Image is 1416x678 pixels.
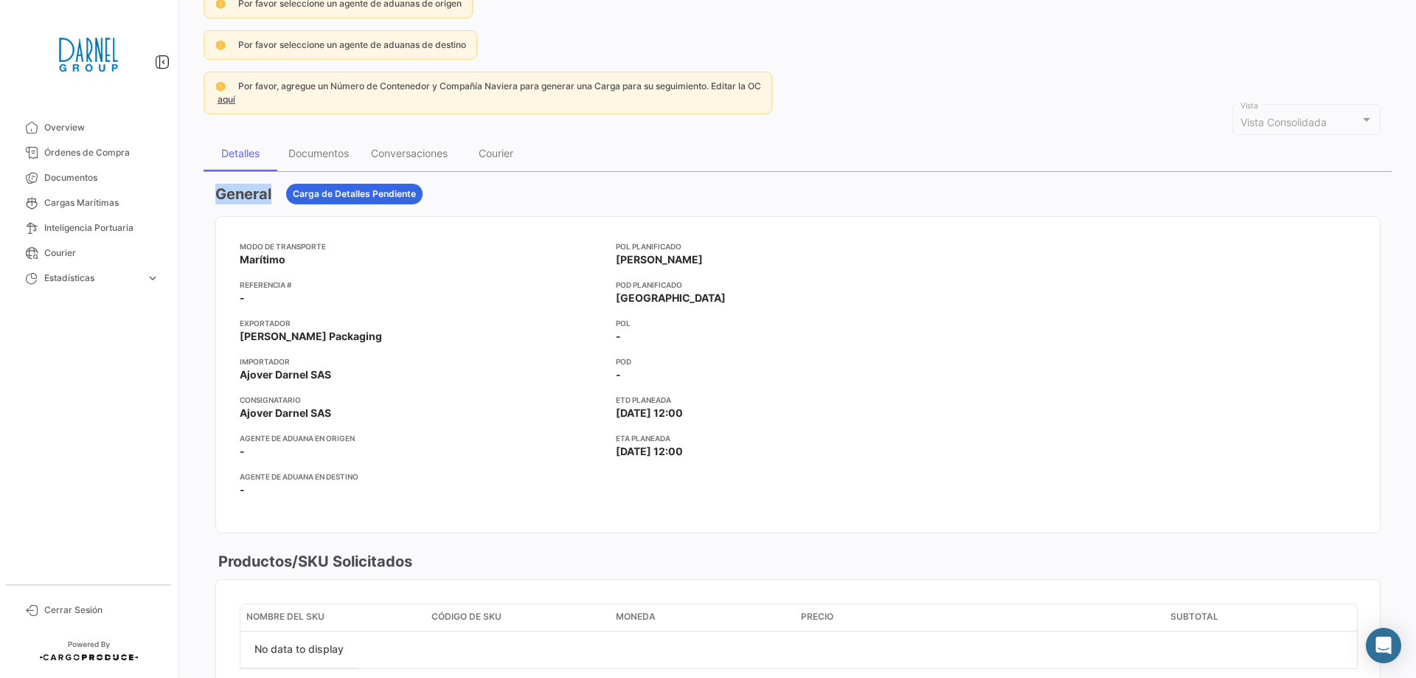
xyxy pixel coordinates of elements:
div: Detalles [221,147,260,159]
span: Precio [801,610,833,623]
datatable-header-cell: Moneda [610,604,795,631]
span: [PERSON_NAME] [616,252,703,267]
div: Conversaciones [371,147,448,159]
span: Código de SKU [431,610,502,623]
span: - [616,367,621,382]
app-card-info-title: Importador [240,356,604,367]
datatable-header-cell: Nombre del SKU [240,604,426,631]
app-card-info-title: Agente de Aduana en Origen [240,432,604,444]
app-card-info-title: Consignatario [240,394,604,406]
a: Órdenes de Compra [12,140,165,165]
a: aquí [215,94,238,105]
a: Cargas Marítimas [12,190,165,215]
app-card-info-title: Referencia # [240,279,604,291]
span: Overview [44,121,159,134]
div: Courier [479,147,513,159]
span: Documentos [44,171,159,184]
span: Moneda [616,610,656,623]
span: Vista Consolidada [1240,116,1327,128]
span: Cargas Marítimas [44,196,159,210]
span: Marítimo [240,252,285,267]
span: [DATE] 12:00 [616,406,683,421]
div: No data to display [240,632,358,668]
app-card-info-title: Exportador [240,317,604,329]
span: Carga de Detalles Pendiente [293,187,416,201]
span: Estadísticas [44,271,140,285]
span: - [240,482,245,497]
span: Inteligencia Portuaria [44,221,159,235]
span: Cerrar Sesión [44,603,159,617]
img: 2451f0e3-414c-42c1-a793-a1d7350bebbc.png [52,18,125,91]
span: - [240,291,245,305]
div: Documentos [288,147,349,159]
span: Subtotal [1170,610,1218,623]
a: Documentos [12,165,165,190]
app-card-info-title: ETD planeada [616,394,980,406]
h3: Productos/SKU Solicitados [215,551,412,572]
span: - [616,329,621,344]
app-card-info-title: Agente de Aduana en Destino [240,471,604,482]
span: expand_more [146,271,159,285]
span: Órdenes de Compra [44,146,159,159]
span: Courier [44,246,159,260]
a: Overview [12,115,165,140]
span: Ajover Darnel SAS [240,367,331,382]
span: Ajover Darnel SAS [240,406,331,421]
app-card-info-title: ETA planeada [616,432,980,444]
datatable-header-cell: Código de SKU [426,604,611,631]
h3: General [215,184,271,204]
app-card-info-title: POL Planificado [616,241,980,252]
app-card-info-title: POD Planificado [616,279,980,291]
a: Courier [12,241,165,266]
span: Por favor seleccione un agente de aduanas de destino [238,39,466,50]
span: Nombre del SKU [246,610,324,623]
span: [PERSON_NAME] Packaging [240,329,382,344]
span: [DATE] 12:00 [616,444,683,459]
span: - [240,444,245,459]
div: Abrir Intercom Messenger [1366,628,1401,663]
span: Por favor, agregue un Número de Contenedor y Compañía Naviera para generar una Carga para su segu... [238,80,761,91]
a: Inteligencia Portuaria [12,215,165,241]
app-card-info-title: POD [616,356,980,367]
span: [GEOGRAPHIC_DATA] [616,291,726,305]
app-card-info-title: Modo de Transporte [240,241,604,252]
app-card-info-title: POL [616,317,980,329]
